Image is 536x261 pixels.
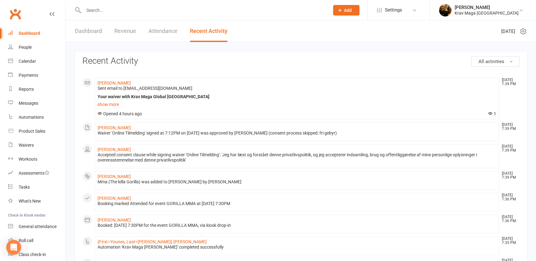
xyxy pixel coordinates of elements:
[19,101,38,106] div: Messages
[82,6,325,15] input: Search...
[8,26,66,40] a: Dashboard
[499,144,519,153] time: [DATE] 7:39 PM
[7,6,23,22] a: Clubworx
[8,82,66,96] a: Reports
[19,224,57,229] div: General attendance
[19,59,36,64] div: Calendar
[19,129,45,134] div: Product Sales
[499,237,519,245] time: [DATE] 7:35 PM
[439,4,451,16] img: thumb_image1537003722.png
[455,5,519,10] div: [PERSON_NAME]
[8,166,66,180] a: Assessments
[98,80,131,85] a: [PERSON_NAME]
[8,54,66,68] a: Calendar
[149,21,177,42] a: Attendance
[19,199,41,204] div: What's New
[479,59,504,64] span: All activities
[98,239,207,244] a: {First=Younes, Last=[PERSON_NAME]} [PERSON_NAME]
[333,5,360,16] button: Add
[8,194,66,208] a: What's New
[19,45,32,50] div: People
[98,130,496,136] div: Waiver 'Online Tilmelding' signed at 7:12PM on [DATE] was approved by [PERSON_NAME] (consent proc...
[98,147,131,152] a: [PERSON_NAME]
[385,3,402,17] span: Settings
[75,21,102,42] a: Dashboard
[98,245,496,250] div: Automation 'Krav Maga [PERSON_NAME]' completed successfully
[8,220,66,234] a: General attendance kiosk mode
[8,68,66,82] a: Payments
[98,125,131,130] a: [PERSON_NAME]
[98,179,496,185] div: Mma (The killa Gorilla) was added to [PERSON_NAME] by [PERSON_NAME]
[19,31,40,36] div: Dashboard
[8,152,66,166] a: Workouts
[488,111,496,116] span: 1
[19,115,44,120] div: Automations
[98,111,142,116] span: Opened 4 hours ago
[19,252,46,257] div: Class check-in
[501,28,515,35] span: [DATE]
[98,223,496,228] div: Booked: [DATE] 7:30PM for the event GORILLA MMA, via kiosk drop-in
[8,234,66,248] a: Roll call
[344,8,352,13] span: Add
[8,110,66,124] a: Automations
[98,86,192,91] span: Sent email to [EMAIL_ADDRESS][DOMAIN_NAME]
[499,78,519,86] time: [DATE] 7:39 PM
[98,152,496,163] div: Accepted consent clause while signing waiver 'Online Tilmelding': 'Jeg har læst og forstået denne...
[8,96,66,110] a: Messages
[8,138,66,152] a: Waivers
[98,94,496,99] div: Your waiver with Krav Maga Global [GEOGRAPHIC_DATA]
[98,100,496,109] a: show more
[98,217,131,222] a: [PERSON_NAME]
[19,157,37,162] div: Workouts
[19,73,38,78] div: Payments
[19,143,34,148] div: Waivers
[8,180,66,194] a: Tasks
[114,21,136,42] a: Revenue
[471,56,520,67] button: All activities
[19,185,30,190] div: Tasks
[499,172,519,180] time: [DATE] 7:39 PM
[499,123,519,131] time: [DATE] 7:39 PM
[6,240,21,255] div: Open Intercom Messenger
[19,238,33,243] div: Roll call
[98,196,131,201] a: [PERSON_NAME]
[455,10,519,16] div: Krav Maga [GEOGRAPHIC_DATA]
[499,193,519,201] time: [DATE] 7:36 PM
[499,215,519,223] time: [DATE] 7:36 PM
[8,40,66,54] a: People
[98,174,131,179] a: [PERSON_NAME]
[82,56,520,66] h3: Recent Activity
[19,87,34,92] div: Reports
[8,124,66,138] a: Product Sales
[19,171,49,176] div: Assessments
[190,21,227,42] a: Recent Activity
[98,201,496,206] div: Booking marked Attended for event GORILLA MMA at [DATE] 7:30PM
